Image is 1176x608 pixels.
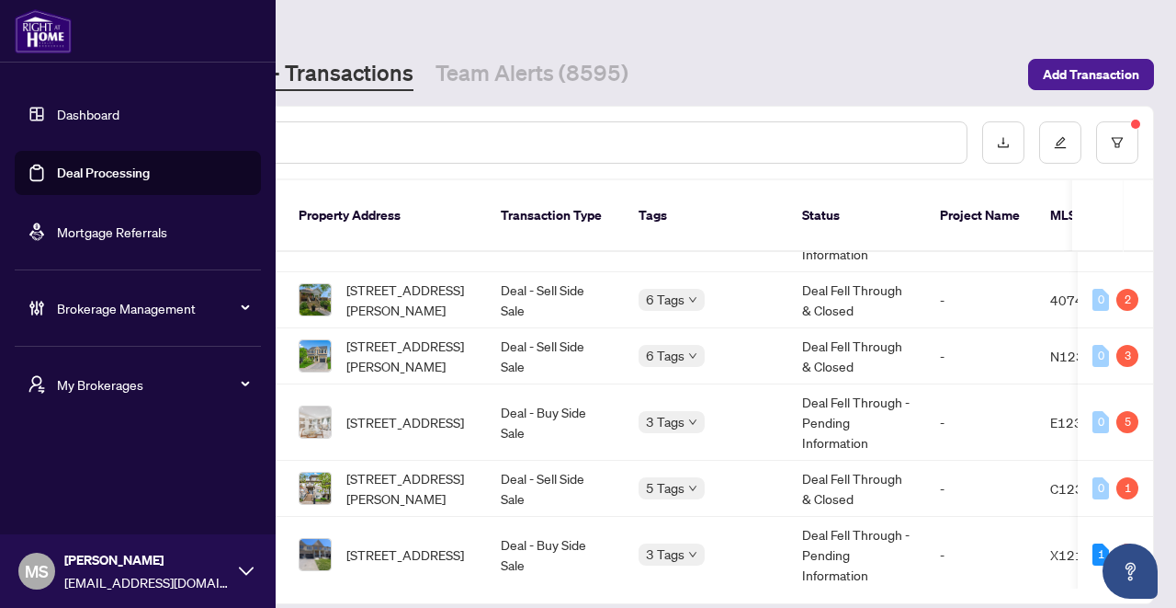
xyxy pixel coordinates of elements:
div: 1 [1092,544,1109,566]
span: [STREET_ADDRESS][PERSON_NAME] [346,468,471,509]
span: download [997,136,1010,149]
th: Transaction Type [486,180,624,252]
a: Team Alerts (8595) [435,58,628,91]
button: Open asap [1102,544,1158,599]
span: Brokerage Management [57,298,248,318]
img: thumbnail-img [300,473,331,504]
span: edit [1054,136,1067,149]
td: - [925,384,1035,461]
td: Deal - Sell Side Sale [486,272,624,328]
th: Tags [624,180,787,252]
span: E12373659 [1050,414,1124,430]
div: 0 [1092,345,1109,367]
span: N12394447 [1050,348,1125,364]
td: - [925,272,1035,328]
span: X12144491 [1050,546,1125,563]
th: MLS # [1035,180,1146,252]
span: user-switch [28,375,46,394]
td: Deal Fell Through - Pending Information [787,517,925,593]
span: filter [1111,136,1124,149]
th: Status [787,180,925,252]
td: Deal Fell Through & Closed [787,272,925,328]
span: [STREET_ADDRESS] [346,412,464,432]
a: Dashboard [57,106,119,122]
div: 3 [1116,345,1138,367]
span: [STREET_ADDRESS][PERSON_NAME] [346,280,471,320]
img: thumbnail-img [300,407,331,438]
td: - [925,461,1035,517]
span: 5 Tags [646,477,684,499]
td: Deal - Buy Side Sale [486,517,624,593]
img: thumbnail-img [300,284,331,315]
div: 0 [1092,289,1109,311]
img: logo [15,9,72,53]
div: 2 [1116,289,1138,311]
span: [STREET_ADDRESS][PERSON_NAME] [346,336,471,376]
span: 3 Tags [646,544,684,565]
span: [PERSON_NAME] [64,550,230,570]
span: C12388476 [1050,480,1125,497]
a: Mortgage Referrals [57,224,167,240]
button: Add Transaction [1028,59,1154,90]
td: Deal - Buy Side Sale [486,384,624,461]
img: thumbnail-img [300,539,331,570]
th: Project Name [925,180,1035,252]
span: 6 Tags [646,289,684,310]
th: Property Address [284,180,486,252]
img: thumbnail-img [300,340,331,372]
span: down [688,418,697,427]
button: edit [1039,121,1081,164]
span: [STREET_ADDRESS] [346,545,464,565]
td: Deal Fell Through - Pending Information [787,384,925,461]
span: 40748981 [1050,292,1116,308]
td: Deal Fell Through & Closed [787,328,925,384]
span: MS [25,558,49,584]
div: 0 [1092,477,1109,499]
button: filter [1096,121,1138,164]
td: Deal - Sell Side Sale [486,461,624,517]
button: download [982,121,1024,164]
span: down [688,484,697,493]
span: 3 Tags [646,411,684,432]
span: down [688,351,697,361]
span: down [688,295,697,304]
span: down [688,550,697,559]
a: Deal Processing [57,165,150,181]
div: 0 [1092,411,1109,433]
td: - [925,517,1035,593]
td: Deal Fell Through & Closed [787,461,925,517]
span: [EMAIL_ADDRESS][DOMAIN_NAME] [64,572,230,592]
span: 6 Tags [646,345,684,366]
span: My Brokerages [57,374,248,395]
div: 5 [1116,411,1138,433]
td: Deal - Sell Side Sale [486,328,624,384]
td: - [925,328,1035,384]
div: 1 [1116,477,1138,499]
span: Add Transaction [1043,60,1139,89]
